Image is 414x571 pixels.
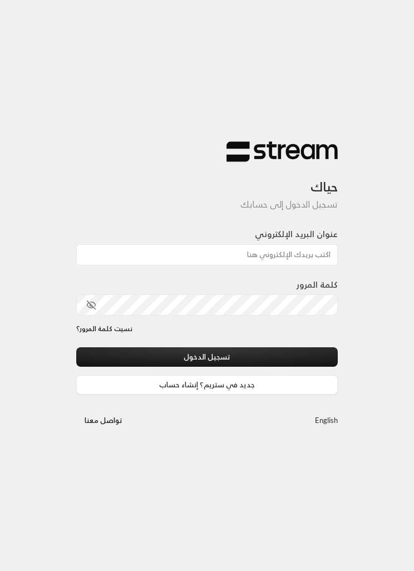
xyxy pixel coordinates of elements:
[76,375,338,395] a: جديد في ستريم؟ إنشاء حساب
[297,279,338,292] label: كلمة المرور
[82,296,101,314] button: toggle password visibility
[76,199,338,210] h5: تسجيل الدخول إلى حسابك
[315,411,338,431] a: English
[76,414,131,427] a: تواصل معنا
[76,244,338,265] input: اكتب بريدك الإلكتروني هنا
[255,228,338,241] label: عنوان البريد الإلكتروني
[226,141,338,163] img: Stream Logo
[76,163,338,195] h3: حياك
[76,347,338,367] button: تسجيل الدخول
[76,411,131,431] button: تواصل معنا
[76,324,132,334] a: نسيت كلمة المرور؟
